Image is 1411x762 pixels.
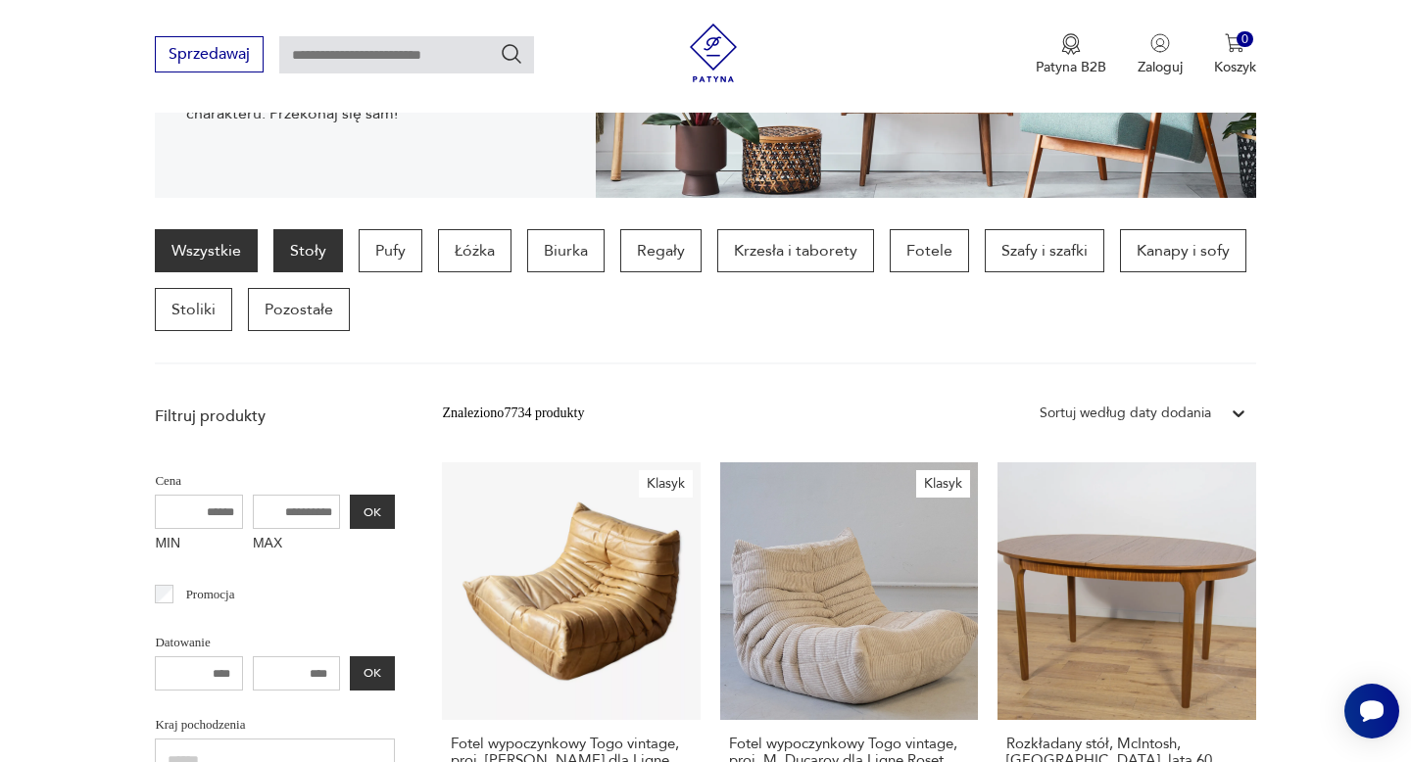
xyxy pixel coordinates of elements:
[1061,33,1081,55] img: Ikona medalu
[155,288,232,331] a: Stoliki
[442,403,584,424] div: Znaleziono 7734 produkty
[1036,58,1106,76] p: Patyna B2B
[1150,33,1170,53] img: Ikonka użytkownika
[155,405,395,427] p: Filtruj produkty
[155,229,258,272] a: Wszystkie
[438,229,511,272] a: Łóżka
[359,229,422,272] a: Pufy
[155,36,264,72] button: Sprzedawaj
[155,632,395,653] p: Datowanie
[1237,31,1253,48] div: 0
[527,229,605,272] a: Biurka
[717,229,874,272] a: Krzesła i taborety
[350,495,395,529] button: OK
[1214,58,1256,76] p: Koszyk
[1214,33,1256,76] button: 0Koszyk
[620,229,702,272] a: Regały
[1120,229,1246,272] a: Kanapy i sofy
[1036,33,1106,76] a: Ikona medaluPatyna B2B
[350,656,395,691] button: OK
[155,470,395,492] p: Cena
[1138,33,1183,76] button: Zaloguj
[155,49,264,63] a: Sprzedawaj
[273,229,343,272] a: Stoły
[500,42,523,66] button: Szukaj
[1040,403,1211,424] div: Sortuj według daty dodania
[684,24,743,82] img: Patyna - sklep z meblami i dekoracjami vintage
[1138,58,1183,76] p: Zaloguj
[253,529,341,560] label: MAX
[890,229,969,272] a: Fotele
[248,288,350,331] a: Pozostałe
[1225,33,1244,53] img: Ikona koszyka
[186,584,235,605] p: Promocja
[155,714,395,736] p: Kraj pochodzenia
[985,229,1104,272] a: Szafy i szafki
[1344,684,1399,738] iframe: Smartsupp widget button
[155,529,243,560] label: MIN
[1036,33,1106,76] button: Patyna B2B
